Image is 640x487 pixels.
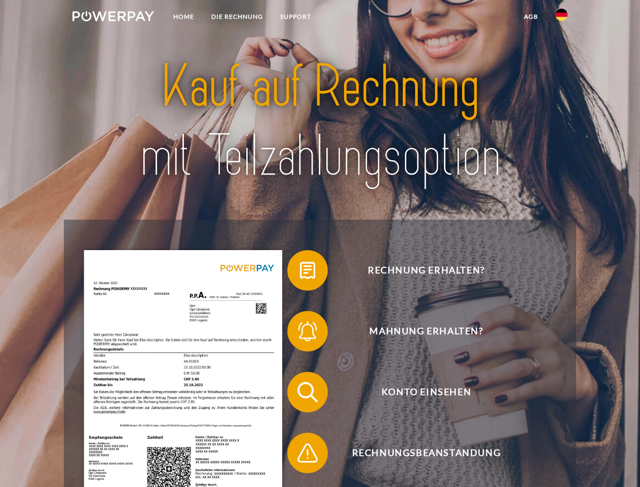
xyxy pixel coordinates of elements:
button: Rechnung erhalten? [287,250,551,291]
button: Mahnung erhalten? [287,311,551,352]
img: title-powerpay_de.svg [97,49,543,194]
span: Rechnungsbeanstandung [302,433,550,473]
img: qb_search.svg [295,379,320,405]
img: qb_bell.svg [295,319,320,344]
img: qb_warning.svg [295,440,320,466]
img: de [555,9,568,21]
button: Konto einsehen [287,372,551,412]
span: Konto einsehen [302,372,550,412]
img: logo-powerpay-white.svg [72,11,154,21]
a: DIE RECHNUNG [203,8,272,26]
span: Mahnung erhalten? [302,311,550,352]
a: Home [165,8,203,26]
a: agb [515,8,547,26]
a: SUPPORT [272,8,320,26]
button: Rechnungsbeanstandung [287,433,551,473]
img: qb_bill.svg [295,258,320,283]
span: Rechnung erhalten? [302,250,550,291]
iframe: Button to launch messaging window [599,446,632,479]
